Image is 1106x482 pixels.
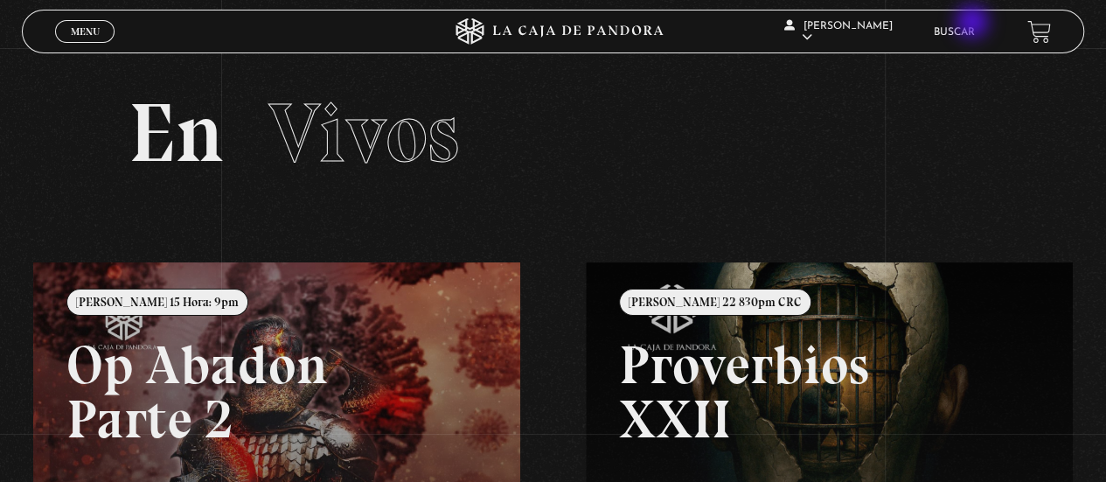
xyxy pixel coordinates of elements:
span: Vivos [268,83,459,183]
span: [PERSON_NAME] [784,21,893,43]
span: Menu [71,26,100,37]
h2: En [129,92,978,175]
a: View your shopping cart [1027,20,1051,44]
a: Buscar [934,27,975,38]
span: Cerrar [65,41,106,53]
